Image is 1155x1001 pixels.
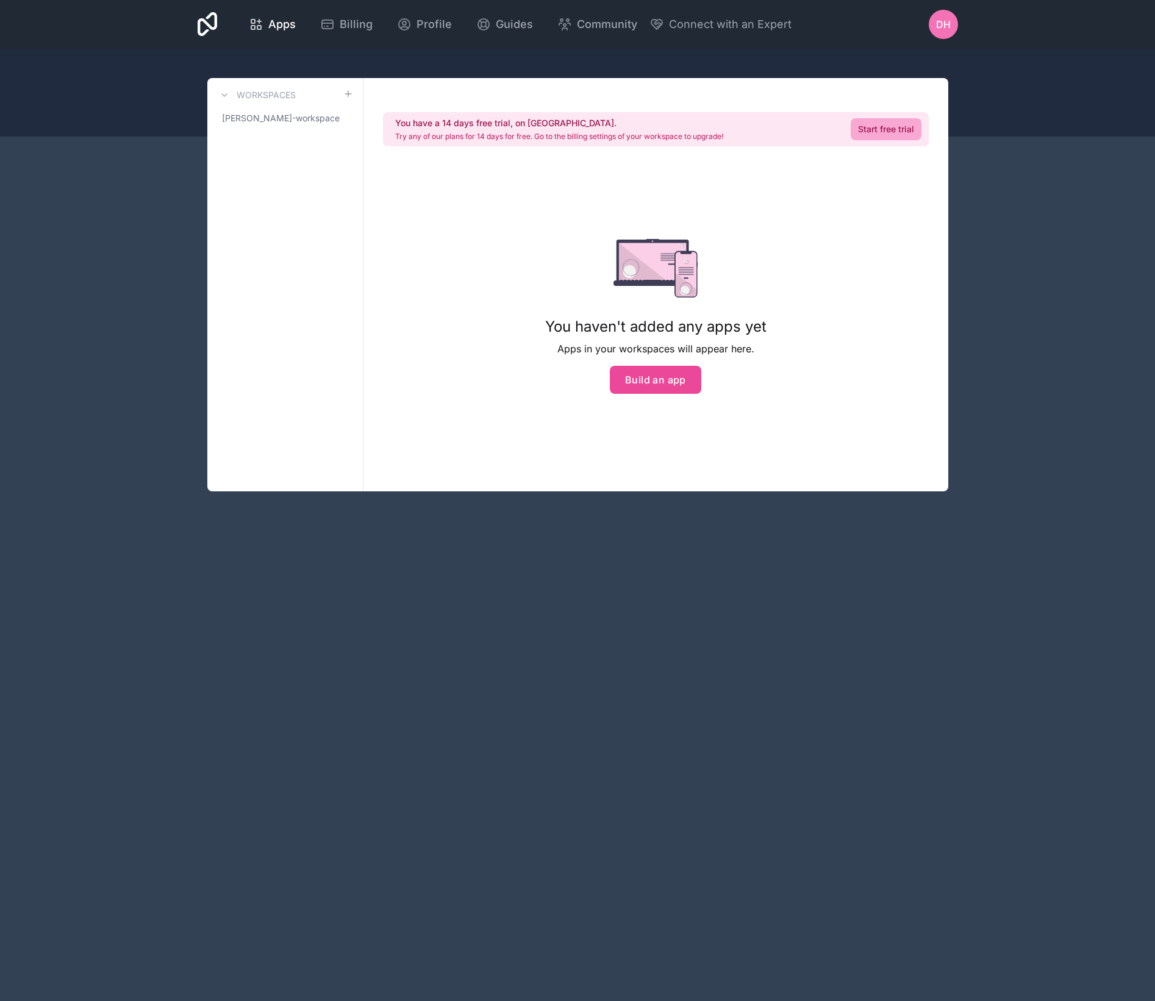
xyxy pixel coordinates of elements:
[545,341,767,356] p: Apps in your workspaces will appear here.
[649,16,792,33] button: Connect with an Expert
[310,11,382,38] a: Billing
[268,16,296,33] span: Apps
[548,11,647,38] a: Community
[340,16,373,33] span: Billing
[217,107,353,129] a: [PERSON_NAME]-workspace
[417,16,452,33] span: Profile
[395,132,723,141] p: Try any of our plans for 14 days for free. Go to the billing settings of your workspace to upgrade!
[217,88,296,102] a: Workspaces
[610,366,701,394] button: Build an app
[387,11,462,38] a: Profile
[222,112,340,124] span: [PERSON_NAME]-workspace
[669,16,792,33] span: Connect with an Expert
[577,16,637,33] span: Community
[851,118,921,140] a: Start free trial
[545,317,767,337] h1: You haven't added any apps yet
[496,16,533,33] span: Guides
[239,11,306,38] a: Apps
[936,17,951,32] span: DH
[467,11,543,38] a: Guides
[237,89,296,101] h3: Workspaces
[613,239,698,297] img: empty state
[395,117,723,129] h2: You have a 14 days free trial, on [GEOGRAPHIC_DATA].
